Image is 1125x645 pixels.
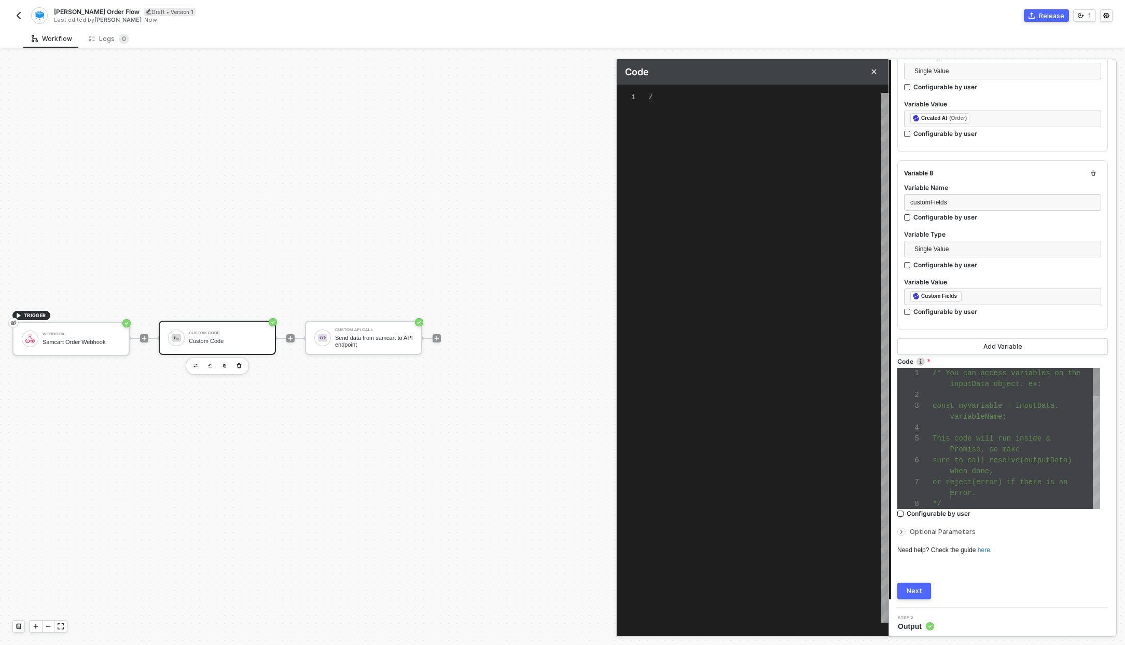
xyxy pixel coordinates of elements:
div: Configurable by user [913,260,977,269]
span: icon-versioning [1078,12,1084,19]
span: const myVariable = inputData. [933,402,1059,410]
span: Single Value [914,241,1095,257]
img: icon-info [916,358,925,366]
span: icon-expand [58,623,64,629]
span: or reject(error) if there is an [933,478,1067,486]
span: when done, [950,467,994,475]
span: inputData object. ex: [950,380,1041,388]
div: Workflow [32,35,72,43]
sup: 0 [119,34,129,44]
button: back [12,9,25,22]
span: Step 2 [898,616,934,620]
div: (Order) [949,114,967,122]
div: 5 [897,433,919,444]
img: fieldIcon [913,293,919,299]
span: icon-arrow-right-small [898,529,905,535]
div: Configurable by user [913,83,977,91]
span: icon-settings [1103,12,1109,19]
div: 4 [897,422,919,433]
span: icon-edit [146,9,151,15]
span: Optional Parameters [910,528,976,536]
div: Custom Fields [921,292,957,301]
div: 1 [1088,11,1091,20]
label: Variable Value [904,278,1101,286]
div: Configurable by user [913,213,977,222]
div: Add Variable [983,342,1022,351]
div: Configurable by user [913,129,977,138]
button: Release [1024,9,1069,22]
div: 3 [897,401,919,411]
span: icon-commerce [1029,12,1035,19]
button: 1 [1073,9,1096,22]
div: Configurable by user [907,509,970,518]
label: Variable Type [904,230,1101,239]
span: Single Value [914,63,1095,79]
img: back [15,11,23,20]
span: [PERSON_NAME] [94,16,142,23]
div: Logs [89,34,129,44]
span: [PERSON_NAME] Order Flow [54,7,140,16]
div: Optional Parameters [897,526,1108,538]
textarea: Editor content;Press Alt+F1 for Accessibility Options. [950,488,951,499]
img: fieldIcon [913,115,919,121]
div: 8 [897,499,919,510]
span: /* You can access variables on the [933,369,1081,377]
div: Need help? Check the guide . [897,546,1108,555]
div: 6 [897,455,919,466]
div: Last edited by - Now [54,16,562,24]
span: / [649,94,652,101]
span: customFields [910,199,947,206]
span: Output [898,621,934,632]
div: 7 [897,477,919,488]
a: here [978,546,990,554]
div: Next [907,587,922,595]
div: Created At [921,114,947,123]
button: Next [897,583,931,599]
span: Promise, so make [950,445,1020,454]
div: Draft • Version 1 [144,8,196,16]
img: integration-icon [35,11,44,20]
span: Code [625,66,649,77]
span: error. [950,489,976,497]
button: Close [868,65,880,78]
span: icon-minus [45,623,51,629]
div: Variable 8 [904,169,933,178]
span: This code will run inside a [933,434,1050,443]
div: 2 [897,390,919,401]
label: Variable Value [904,100,1101,108]
div: 1 [617,93,635,102]
div: Release [1039,11,1064,20]
label: Variable Name [904,183,1101,192]
span: variableName; [950,413,1007,421]
div: Configurable by user [913,307,977,316]
span: sure to call resolve(outputData) [933,456,1072,464]
label: Code [897,357,1108,366]
button: Add Variable [897,338,1108,355]
div: 1 [897,368,919,379]
span: icon-play [33,623,39,629]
